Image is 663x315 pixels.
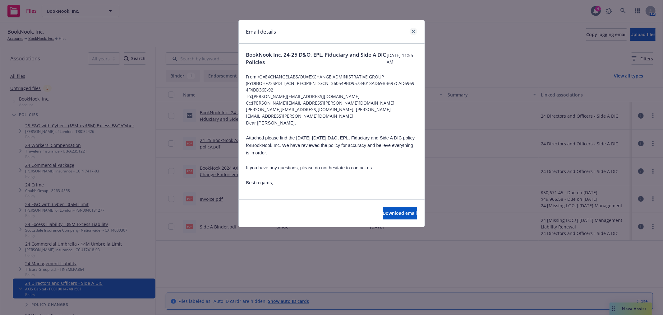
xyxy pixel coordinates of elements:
span: [DATE] 11:55 AM [387,52,417,65]
span: Dear [PERSON_NAME], [246,120,296,125]
span: Cc: [PERSON_NAME][EMAIL_ADDRESS][PERSON_NAME][DOMAIN_NAME], [PERSON_NAME][EMAIL_ADDRESS][DOMAIN_N... [246,100,417,119]
span: To: [PERSON_NAME][EMAIL_ADDRESS][DOMAIN_NAME] [246,93,417,100]
span: Attached please find the [DATE]-[DATE] D&O, EPL, Fiduciary and Side A DIC policy forBookNook Inc.... [246,135,415,155]
span: Download email [383,210,417,216]
h1: Email details [246,28,276,36]
button: Download email [383,207,417,219]
span: If you have any questions, please do not hesitate to contact us. [246,165,373,170]
span: Best regards, [246,180,273,185]
span: From: /O=EXCHANGELABS/OU=EXCHANGE ADMINISTRATIVE GROUP (FYDIBOHF23SPDLT)/CN=RECIPIENTS/CN=360549B... [246,73,417,93]
a: close [410,28,417,35]
span: BookNook Inc. 24-25 D&O, EPL, Fiduciary and Side A DIC Policies [246,51,387,66]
